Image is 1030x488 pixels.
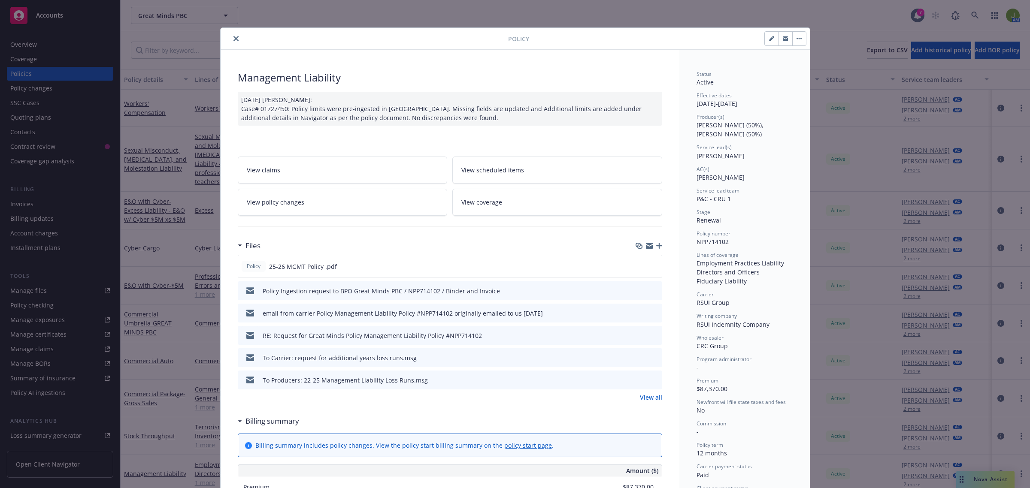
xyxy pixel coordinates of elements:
[263,376,428,385] div: To Producers: 22-25 Management Liability Loss Runs.msg
[637,331,644,340] button: download file
[697,152,745,160] span: [PERSON_NAME]
[697,166,709,173] span: AC(s)
[238,240,261,251] div: Files
[697,363,699,371] span: -
[637,353,644,362] button: download file
[697,291,714,298] span: Carrier
[245,262,262,270] span: Policy
[651,309,659,318] button: preview file
[637,286,644,295] button: download file
[508,34,529,43] span: Policy
[697,187,739,194] span: Service lead team
[697,298,730,307] span: RSUI Group
[504,441,552,449] a: policy start page
[697,92,732,99] span: Effective dates
[697,463,752,470] span: Carrier payment status
[697,398,786,406] span: Newfront will file state taxes and fees
[651,262,658,271] button: preview file
[697,320,769,328] span: RSUI Indemnity Company
[651,286,659,295] button: preview file
[452,189,662,216] a: View coverage
[637,309,644,318] button: download file
[697,216,721,224] span: Renewal
[697,251,739,259] span: Lines of coverage
[697,471,709,479] span: Paid
[461,166,524,175] span: View scheduled items
[697,238,729,246] span: NPP714102
[697,173,745,181] span: [PERSON_NAME]
[697,342,728,350] span: CRC Group
[697,208,710,216] span: Stage
[637,262,644,271] button: download file
[697,144,732,151] span: Service lead(s)
[263,309,543,318] div: email from carrier Policy Management Liability Policy #NPP714102 originally emailed to us [DATE]
[697,268,793,277] div: Directors and Officers
[697,259,793,268] div: Employment Practices Liability
[697,70,712,78] span: Status
[255,441,554,450] div: Billing summary includes policy changes. View the policy start billing summary on the .
[637,376,644,385] button: download file
[461,198,502,207] span: View coverage
[697,355,751,363] span: Program administrator
[697,428,699,436] span: -
[697,78,714,86] span: Active
[697,92,793,108] div: [DATE] - [DATE]
[697,121,765,138] span: [PERSON_NAME] (50%), [PERSON_NAME] (50%)
[697,377,718,384] span: Premium
[651,331,659,340] button: preview file
[231,33,241,44] button: close
[697,334,724,341] span: Wholesaler
[263,353,417,362] div: To Carrier: request for additional years loss runs.msg
[626,466,658,475] span: Amount ($)
[238,416,299,427] div: Billing summary
[697,312,737,319] span: Writing company
[269,262,337,271] span: 25-26 MGMT Policy .pdf
[697,420,726,427] span: Commission
[651,353,659,362] button: preview file
[263,286,500,295] div: Policy Ingestion request to BPO Great Minds PBC / NPP714102 / Binder and Invoice
[247,198,304,207] span: View policy changes
[263,331,482,340] div: RE: Request for Great Minds Policy Management Liability Policy #NPP714102
[238,189,448,216] a: View policy changes
[697,449,727,457] span: 12 months
[697,230,730,237] span: Policy number
[452,157,662,184] a: View scheduled items
[697,195,731,203] span: P&C - CRU 1
[651,376,659,385] button: preview file
[697,113,724,120] span: Producer(s)
[238,70,662,85] div: Management Liability
[238,92,662,126] div: [DATE] [PERSON_NAME]: Case# 01727450: Policy limits were pre-ingested in [GEOGRAPHIC_DATA]. Missi...
[640,393,662,402] a: View all
[247,166,280,175] span: View claims
[697,277,793,286] div: Fiduciary Liability
[697,406,705,414] span: No
[697,441,723,449] span: Policy term
[245,240,261,251] h3: Files
[238,157,448,184] a: View claims
[245,416,299,427] h3: Billing summary
[697,385,727,393] span: $87,370.00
